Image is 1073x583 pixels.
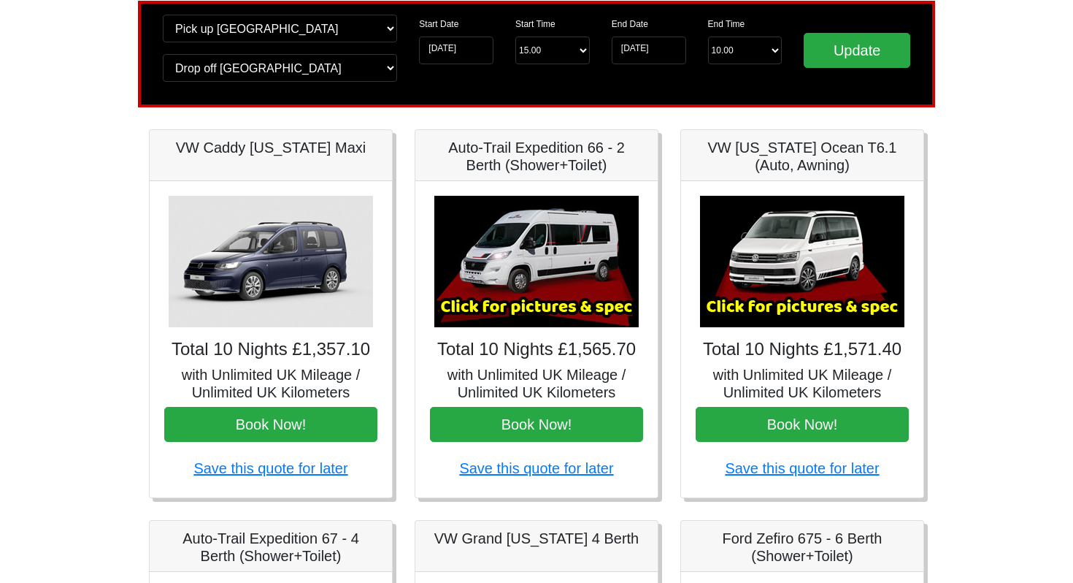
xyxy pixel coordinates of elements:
[169,196,373,327] img: VW Caddy California Maxi
[696,339,909,360] h4: Total 10 Nights £1,571.40
[430,530,643,547] h5: VW Grand [US_STATE] 4 Berth
[164,407,377,442] button: Book Now!
[696,530,909,565] h5: Ford Zefiro 675 - 6 Berth (Shower+Toilet)
[164,339,377,360] h4: Total 10 Nights £1,357.10
[164,366,377,401] h5: with Unlimited UK Mileage / Unlimited UK Kilometers
[696,139,909,174] h5: VW [US_STATE] Ocean T6.1 (Auto, Awning)
[804,33,910,68] input: Update
[430,407,643,442] button: Book Now!
[434,196,639,327] img: Auto-Trail Expedition 66 - 2 Berth (Shower+Toilet)
[696,366,909,401] h5: with Unlimited UK Mileage / Unlimited UK Kilometers
[725,460,879,476] a: Save this quote for later
[700,196,904,327] img: VW California Ocean T6.1 (Auto, Awning)
[164,139,377,156] h5: VW Caddy [US_STATE] Maxi
[515,18,555,31] label: Start Time
[612,37,686,64] input: Return Date
[696,407,909,442] button: Book Now!
[419,18,458,31] label: Start Date
[419,37,493,64] input: Start Date
[164,530,377,565] h5: Auto-Trail Expedition 67 - 4 Berth (Shower+Toilet)
[430,339,643,360] h4: Total 10 Nights £1,565.70
[430,366,643,401] h5: with Unlimited UK Mileage / Unlimited UK Kilometers
[708,18,745,31] label: End Time
[430,139,643,174] h5: Auto-Trail Expedition 66 - 2 Berth (Shower+Toilet)
[193,460,347,476] a: Save this quote for later
[459,460,613,476] a: Save this quote for later
[612,18,648,31] label: End Date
